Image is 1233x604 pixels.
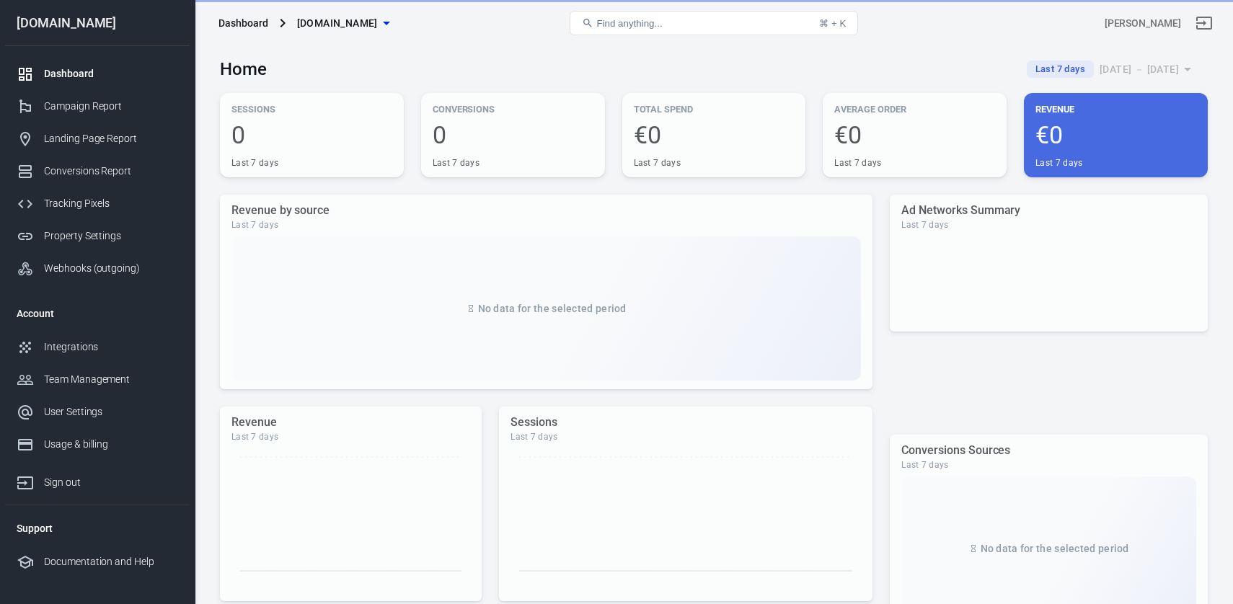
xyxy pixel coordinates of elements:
[44,261,178,276] div: Webhooks (outgoing)
[291,10,395,37] button: [DOMAIN_NAME]
[5,17,190,30] div: [DOMAIN_NAME]
[44,131,178,146] div: Landing Page Report
[44,475,178,490] div: Sign out
[819,18,846,29] div: ⌘ + K
[44,196,178,211] div: Tracking Pixels
[220,59,267,79] h3: Home
[218,16,268,30] div: Dashboard
[44,339,178,355] div: Integrations
[5,187,190,220] a: Tracking Pixels
[44,66,178,81] div: Dashboard
[5,90,190,123] a: Campaign Report
[5,155,190,187] a: Conversions Report
[44,404,178,419] div: User Settings
[44,164,178,179] div: Conversions Report
[5,252,190,285] a: Webhooks (outgoing)
[5,123,190,155] a: Landing Page Report
[5,58,190,90] a: Dashboard
[44,554,178,569] div: Documentation and Help
[5,331,190,363] a: Integrations
[5,461,190,499] a: Sign out
[297,14,378,32] span: m3ta-stacking.com
[44,228,178,244] div: Property Settings
[596,18,662,29] span: Find anything...
[44,437,178,452] div: Usage & billing
[1105,16,1181,31] div: Account id: VicIO3n3
[44,372,178,387] div: Team Management
[5,363,190,396] a: Team Management
[570,11,858,35] button: Find anything...⌘ + K
[5,296,190,331] li: Account
[1187,6,1221,40] a: Sign out
[44,99,178,114] div: Campaign Report
[5,220,190,252] a: Property Settings
[5,511,190,546] li: Support
[5,428,190,461] a: Usage & billing
[5,396,190,428] a: User Settings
